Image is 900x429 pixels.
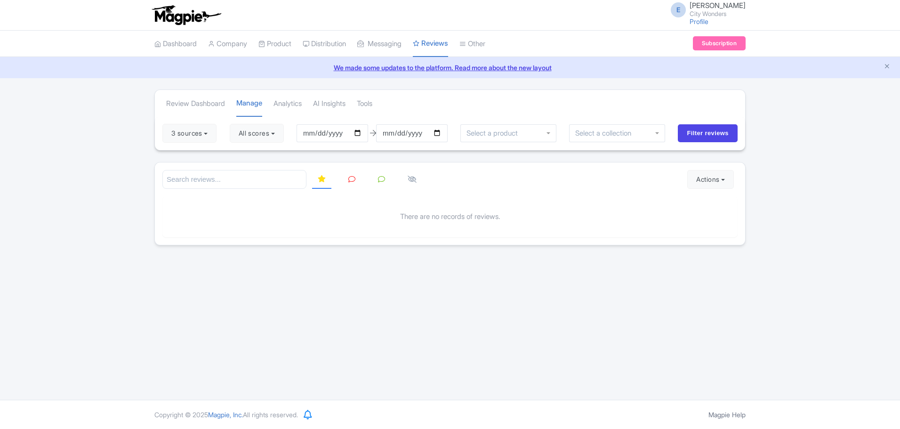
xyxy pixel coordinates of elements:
img: logo-ab69f6fb50320c5b225c76a69d11143b.png [150,5,223,25]
a: Product [258,31,291,57]
span: Magpie, Inc. [208,411,243,419]
button: Actions [687,170,734,189]
a: Magpie Help [708,411,746,419]
a: Analytics [273,91,302,117]
a: Other [459,31,485,57]
button: Close announcement [884,62,891,73]
small: City Wonders [690,11,746,17]
a: Review Dashboard [166,91,225,117]
a: Profile [690,17,708,25]
a: Tools [357,91,372,117]
a: Subscription [693,36,746,50]
div: Copyright © 2025 All rights reserved. [149,410,304,420]
input: Select a product [466,129,523,138]
a: Messaging [357,31,402,57]
a: Manage [236,90,262,117]
button: 3 sources [162,124,217,143]
a: E [PERSON_NAME] City Wonders [665,2,746,17]
a: Distribution [303,31,346,57]
input: Select a collection [575,129,638,138]
button: All scores [230,124,284,143]
a: We made some updates to the platform. Read more about the new layout [6,63,894,73]
span: [PERSON_NAME] [690,1,746,10]
span: E [671,2,686,17]
a: Reviews [413,31,448,57]
div: There are no records of reviews. [162,196,738,237]
input: Filter reviews [678,124,738,142]
a: Dashboard [154,31,197,57]
input: Search reviews... [162,170,306,189]
a: Company [208,31,247,57]
a: AI Insights [313,91,346,117]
